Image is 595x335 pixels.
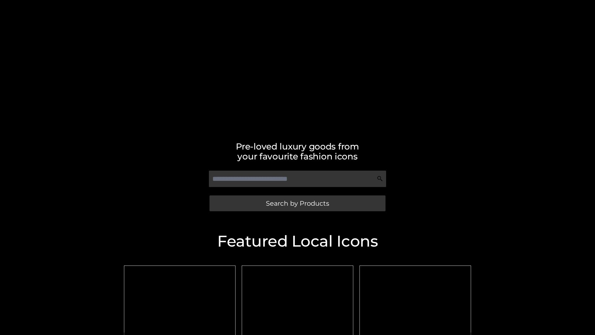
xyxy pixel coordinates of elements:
[121,141,474,161] h2: Pre-loved luxury goods from your favourite fashion icons
[121,234,474,249] h2: Featured Local Icons​
[266,200,329,207] span: Search by Products
[209,195,386,211] a: Search by Products
[377,176,383,182] img: Search Icon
